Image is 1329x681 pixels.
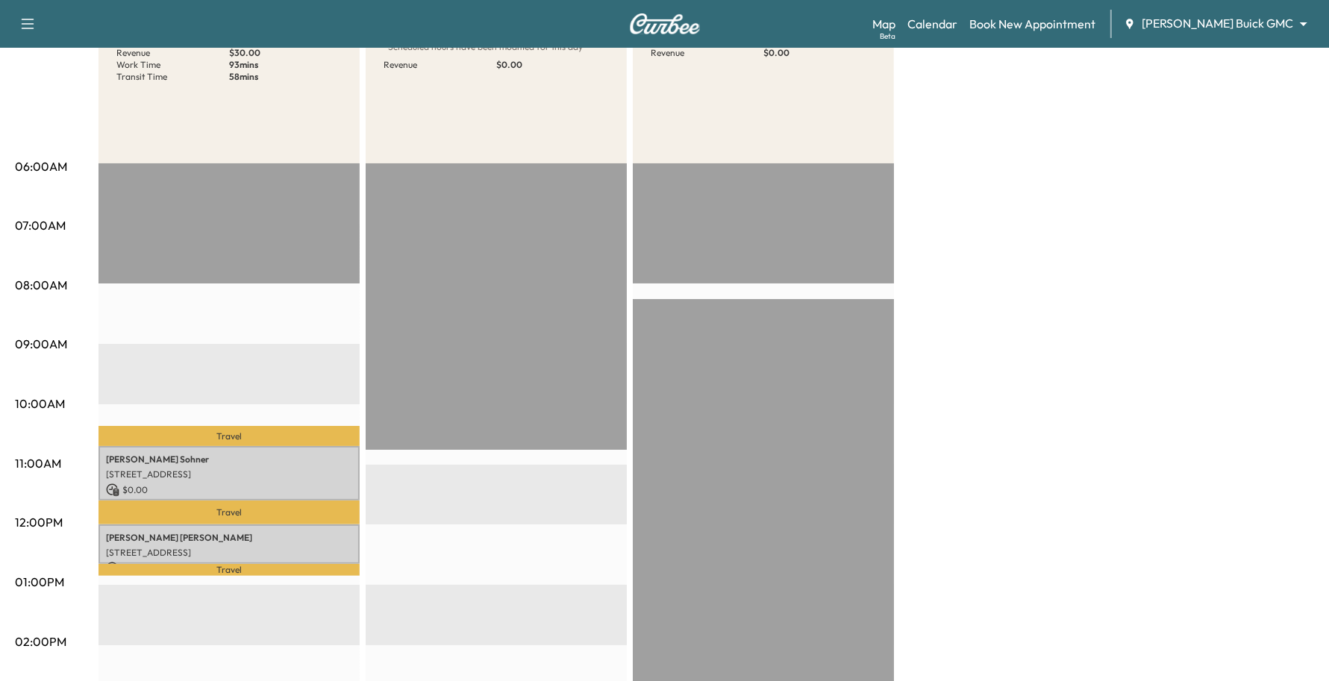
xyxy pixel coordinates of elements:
p: 07:00AM [15,216,66,234]
p: 12:00PM [15,513,63,531]
p: 11:00AM [15,454,61,472]
p: 58 mins [229,71,342,83]
p: 09:00AM [15,335,67,353]
p: 08:00AM [15,276,67,294]
p: Revenue [651,47,763,59]
span: [PERSON_NAME] Buick GMC [1142,15,1293,32]
p: Transit Time [116,71,229,83]
p: 01:00PM [15,573,64,591]
p: $ 0.00 [106,483,352,497]
div: Beta [880,31,895,42]
p: $ 0.00 [496,59,609,71]
p: [PERSON_NAME] Sohner [106,454,352,465]
p: [STREET_ADDRESS] [106,468,352,480]
p: Work Time [116,59,229,71]
p: 06:00AM [15,157,67,175]
p: Travel [98,500,360,524]
p: $ 30.00 [106,562,352,575]
p: 10:00AM [15,395,65,412]
p: [STREET_ADDRESS] [106,547,352,559]
p: 02:00PM [15,633,66,650]
p: $ 30.00 [229,47,342,59]
p: 93 mins [229,59,342,71]
p: Revenue [384,59,496,71]
a: Book New Appointment [969,15,1095,33]
p: [PERSON_NAME] [PERSON_NAME] [106,532,352,544]
p: Travel [98,564,360,576]
a: Calendar [907,15,957,33]
p: $ 0.00 [763,47,876,59]
img: Curbee Logo [629,13,701,34]
p: Revenue [116,47,229,59]
a: MapBeta [872,15,895,33]
p: Travel [98,426,360,446]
